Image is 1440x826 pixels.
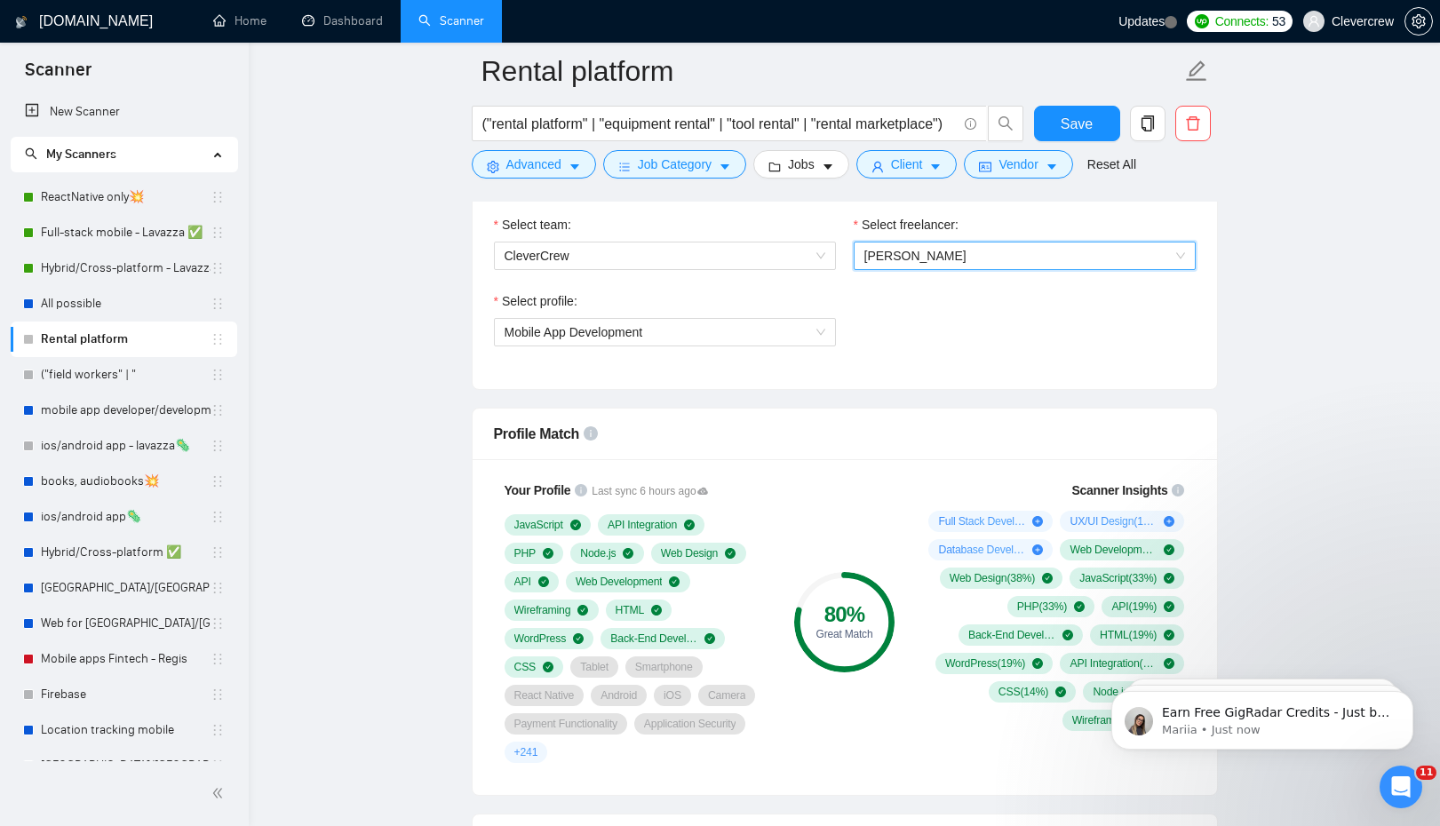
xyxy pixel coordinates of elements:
span: API Integration ( 14 %) [1070,656,1157,671]
li: Sweden/Germany [11,570,237,606]
span: check-circle [543,662,553,672]
input: Search Freelance Jobs... [482,113,957,135]
span: Last sync 6 hours ago [592,483,708,500]
span: holder [211,687,225,702]
span: check-circle [543,548,553,559]
span: info-circle [1172,484,1184,496]
button: Save [1034,106,1120,141]
span: check-circle [1164,573,1174,584]
span: holder [211,297,225,311]
a: ReactNative only💥 [41,179,211,215]
span: check-circle [1074,601,1085,612]
a: homeHome [213,13,267,28]
button: userClientcaret-down [856,150,958,179]
iframe: Intercom notifications message [1085,654,1440,778]
span: Scanner [11,57,106,94]
span: Back-End Development ( 19 %) [968,628,1055,642]
span: holder [211,652,225,666]
span: caret-down [569,160,581,173]
a: ios/android app - lavazza🦠 [41,428,211,464]
span: delete [1176,115,1210,131]
img: logo [15,8,28,36]
a: setting [1404,14,1433,28]
span: holder [211,226,225,240]
li: ios/android app - lavazza🦠 [11,428,237,464]
span: idcard [979,160,991,173]
span: bars [618,160,631,173]
button: setting [1404,7,1433,36]
span: plus-circle [1164,516,1174,527]
span: double-left [211,784,229,802]
li: Web for Sweden/Germany [11,606,237,641]
span: info-circle [965,118,976,130]
span: caret-down [719,160,731,173]
span: Client [891,155,923,174]
span: holder [211,723,225,737]
li: Hybrid/Cross-platform ✅ [11,535,237,570]
span: My Scanners [46,147,116,162]
span: 53 [1272,12,1285,31]
li: ReactNative only💥 [11,179,237,215]
span: Select profile: [502,291,577,311]
li: books, audiobooks💥 [11,464,237,499]
span: caret-down [1046,160,1058,173]
span: API [514,575,531,589]
span: setting [487,160,499,173]
span: search [989,115,1022,131]
span: Database Development ( 10 %) [938,543,1025,557]
span: check-circle [704,633,715,644]
span: React Native [514,688,575,703]
span: check-circle [577,605,588,616]
button: search [988,106,1023,141]
a: Location tracking mobile [41,712,211,748]
div: 80 % [794,604,895,625]
button: copy [1130,106,1166,141]
span: check-circle [669,576,680,587]
span: folder [768,160,781,173]
span: PHP ( 33 %) [1017,600,1067,614]
span: check-circle [725,548,736,559]
a: New Scanner [25,94,223,130]
a: dashboardDashboard [302,13,383,28]
button: barsJob Categorycaret-down [603,150,746,179]
span: holder [211,616,225,631]
span: 11 [1416,766,1436,780]
iframe: Intercom live chat [1380,766,1422,808]
span: Back-End Development [610,631,697,646]
input: Scanner name... [481,49,1181,93]
span: Profile Match [494,426,580,441]
span: caret-down [929,160,942,173]
span: check-circle [570,520,581,530]
button: idcardVendorcaret-down [964,150,1072,179]
li: Mobile apps Fintech - Regis [11,641,237,677]
span: edit [1185,60,1208,83]
button: delete [1175,106,1211,141]
li: Full-stack mobile - Lavazza ✅ [11,215,237,250]
span: holder [211,403,225,417]
span: + 241 [514,745,538,759]
span: Web Design ( 38 %) [950,571,1035,585]
span: plus-circle [1032,516,1043,527]
a: ios/android app🦠 [41,499,211,535]
a: Rental platform [41,322,211,357]
span: info-circle [584,426,598,441]
span: user [871,160,884,173]
span: info-circle [575,484,587,496]
a: [GEOGRAPHIC_DATA]/[GEOGRAPHIC_DATA]/Quatar [41,748,211,783]
span: search [25,147,37,160]
label: Select freelancer: [854,215,959,234]
li: UAE/Saudi/Quatar [11,748,237,783]
span: Scanner Insights [1071,484,1167,496]
li: Hybrid/Cross-platform - Lavazza ✅ [11,250,237,286]
span: Save [1061,113,1093,135]
span: check-circle [1032,658,1043,669]
button: settingAdvancedcaret-down [472,150,596,179]
span: check-circle [1164,601,1174,612]
a: books, audiobooks💥 [41,464,211,499]
span: Advanced [506,155,561,174]
span: CSS ( 14 %) [998,685,1048,699]
a: searchScanner [418,13,484,28]
span: Smartphone [635,660,693,674]
span: API ( 19 %) [1111,600,1157,614]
